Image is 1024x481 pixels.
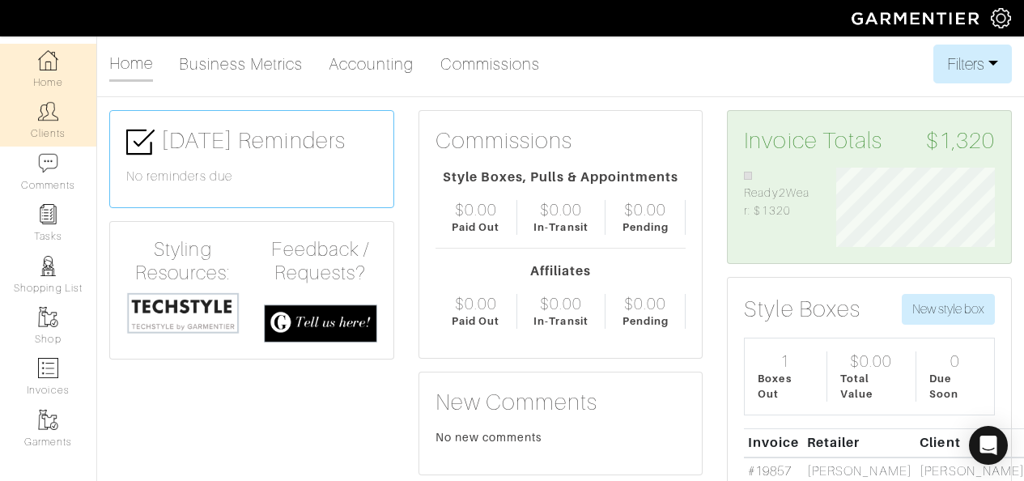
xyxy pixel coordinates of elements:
img: clients-icon-6bae9207a08558b7cb47a8932f037763ab4055f8c8b6bfacd5dc20c3e0201464.png [38,101,58,121]
div: $0.00 [624,294,666,313]
div: Paid Out [452,219,499,235]
a: Accounting [329,48,414,80]
a: #19857 [748,464,792,479]
img: techstyle-93310999766a10050dc78ceb7f971a75838126fd19372ce40ba20cdf6a89b94b.png [126,292,240,335]
img: comment-icon-a0a6a9ef722e966f86d9cbdc48e553b5cf19dbc54f86b18d962a5391bc8f6eb6.png [38,153,58,173]
div: Due Soon [929,371,981,402]
a: Commissions [440,48,541,80]
div: Style Boxes, Pulls & Appointments [436,168,686,187]
a: Business Metrics [179,48,303,80]
img: reminder-icon-8004d30b9f0a5d33ae49ab947aed9ed385cf756f9e5892f1edd6e32f2345188e.png [38,204,58,224]
span: $1,320 [926,127,995,155]
button: Filters [933,45,1012,83]
div: $0.00 [850,351,892,371]
img: garments-icon-b7da505a4dc4fd61783c78ac3ca0ef83fa9d6f193b1c9dc38574b1d14d53ca28.png [38,307,58,327]
h4: Styling Resources: [126,238,240,285]
div: Pending [622,313,669,329]
h3: Commissions [436,127,573,155]
img: feedback_requests-3821251ac2bd56c73c230f3229a5b25d6eb027adea667894f41107c140538ee0.png [264,304,377,343]
div: Total Value [840,371,903,402]
a: Home [109,47,153,82]
h3: [DATE] Reminders [126,127,377,156]
li: Ready2Wear: $1320 [744,168,811,220]
img: dashboard-icon-dbcd8f5a0b271acd01030246c82b418ddd0df26cd7fceb0bd07c9910d44c42f6.png [38,50,58,70]
img: orders-icon-0abe47150d42831381b5fb84f609e132dff9fe21cb692f30cb5eec754e2cba89.png [38,358,58,378]
div: Open Intercom Messenger [969,426,1008,465]
h6: No reminders due [126,169,377,185]
div: $0.00 [540,294,582,313]
th: Retailer [803,428,916,457]
div: $0.00 [624,200,666,219]
div: $0.00 [455,294,497,313]
th: Invoice [744,428,803,457]
h3: New Comments [436,389,686,416]
div: 0 [950,351,960,371]
img: garments-icon-b7da505a4dc4fd61783c78ac3ca0ef83fa9d6f193b1c9dc38574b1d14d53ca28.png [38,410,58,430]
h3: Style Boxes [744,296,860,323]
div: Paid Out [452,313,499,329]
img: gear-icon-white-bd11855cb880d31180b6d7d6211b90ccbf57a29d726f0c71d8c61bd08dd39cc2.png [991,8,1011,28]
div: $0.00 [455,200,497,219]
button: New style box [902,294,995,325]
div: No new comments [436,429,686,445]
div: In-Transit [533,313,588,329]
div: Boxes Out [758,371,813,402]
h4: Feedback / Requests? [264,238,377,285]
img: garmentier-logo-header-white-b43fb05a5012e4ada735d5af1a66efaba907eab6374d6393d1fbf88cb4ef424d.png [843,4,991,32]
h3: Invoice Totals [744,127,995,155]
img: stylists-icon-eb353228a002819b7ec25b43dbf5f0378dd9e0616d9560372ff212230b889e62.png [38,256,58,276]
img: check-box-icon-36a4915ff3ba2bd8f6e4f29bc755bb66becd62c870f447fc0dd1365fcfddab58.png [126,128,155,156]
div: In-Transit [533,219,588,235]
div: $0.00 [540,200,582,219]
div: Affiliates [436,262,686,281]
div: Pending [622,219,669,235]
div: 1 [780,351,790,371]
